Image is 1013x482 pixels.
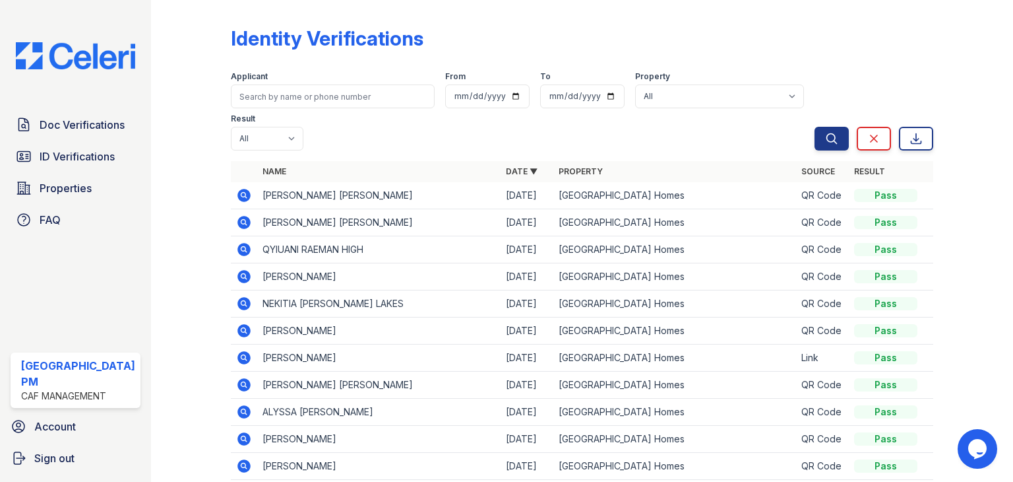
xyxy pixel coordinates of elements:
[854,351,917,364] div: Pass
[796,318,849,345] td: QR Code
[796,426,849,453] td: QR Code
[854,243,917,256] div: Pass
[854,189,917,202] div: Pass
[506,166,537,176] a: Date ▼
[5,42,146,69] img: CE_Logo_Blue-a8612792a0a2168367f1c8372b55b34899dd931a85d93a1a3d3e32e68fde9ad4.png
[796,209,849,236] td: QR Code
[21,358,135,390] div: [GEOGRAPHIC_DATA] PM
[854,216,917,229] div: Pass
[40,180,92,196] span: Properties
[501,372,553,399] td: [DATE]
[540,71,551,82] label: To
[257,236,501,263] td: QYIUANI RAEMAN HIGH
[796,345,849,372] td: Link
[231,114,255,124] label: Result
[553,236,797,263] td: [GEOGRAPHIC_DATA] Homes
[21,390,135,403] div: CAF Management
[553,318,797,345] td: [GEOGRAPHIC_DATA] Homes
[231,85,435,108] input: Search by name or phone number
[501,399,553,426] td: [DATE]
[854,166,885,176] a: Result
[40,149,115,164] span: ID Verifications
[796,263,849,291] td: QR Code
[801,166,835,176] a: Source
[257,263,501,291] td: [PERSON_NAME]
[257,372,501,399] td: [PERSON_NAME] [PERSON_NAME]
[553,426,797,453] td: [GEOGRAPHIC_DATA] Homes
[854,432,917,446] div: Pass
[262,166,286,176] a: Name
[501,453,553,480] td: [DATE]
[501,209,553,236] td: [DATE]
[11,112,140,138] a: Doc Verifications
[796,291,849,318] td: QR Code
[958,429,1000,469] iframe: chat widget
[796,399,849,426] td: QR Code
[553,182,797,209] td: [GEOGRAPHIC_DATA] Homes
[501,236,553,263] td: [DATE]
[257,345,501,372] td: [PERSON_NAME]
[796,453,849,480] td: QR Code
[796,372,849,399] td: QR Code
[854,297,917,310] div: Pass
[34,419,76,434] span: Account
[5,445,146,471] a: Sign out
[854,405,917,419] div: Pass
[257,291,501,318] td: NEKITIA [PERSON_NAME] LAKES
[501,345,553,372] td: [DATE]
[501,182,553,209] td: [DATE]
[553,209,797,236] td: [GEOGRAPHIC_DATA] Homes
[553,372,797,399] td: [GEOGRAPHIC_DATA] Homes
[635,71,670,82] label: Property
[553,291,797,318] td: [GEOGRAPHIC_DATA] Homes
[40,117,125,133] span: Doc Verifications
[231,71,268,82] label: Applicant
[257,399,501,426] td: ALYSSA [PERSON_NAME]
[553,453,797,480] td: [GEOGRAPHIC_DATA] Homes
[854,270,917,283] div: Pass
[796,236,849,263] td: QR Code
[796,182,849,209] td: QR Code
[11,175,140,201] a: Properties
[257,182,501,209] td: [PERSON_NAME] [PERSON_NAME]
[854,460,917,473] div: Pass
[34,450,75,466] span: Sign out
[257,453,501,480] td: [PERSON_NAME]
[501,426,553,453] td: [DATE]
[553,345,797,372] td: [GEOGRAPHIC_DATA] Homes
[854,378,917,392] div: Pass
[553,399,797,426] td: [GEOGRAPHIC_DATA] Homes
[553,263,797,291] td: [GEOGRAPHIC_DATA] Homes
[559,166,603,176] a: Property
[445,71,466,82] label: From
[11,143,140,170] a: ID Verifications
[5,413,146,440] a: Account
[854,324,917,337] div: Pass
[257,209,501,236] td: [PERSON_NAME] [PERSON_NAME]
[257,426,501,453] td: [PERSON_NAME]
[40,212,61,228] span: FAQ
[501,291,553,318] td: [DATE]
[501,263,553,291] td: [DATE]
[11,207,140,233] a: FAQ
[257,318,501,345] td: [PERSON_NAME]
[231,26,423,50] div: Identity Verifications
[501,318,553,345] td: [DATE]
